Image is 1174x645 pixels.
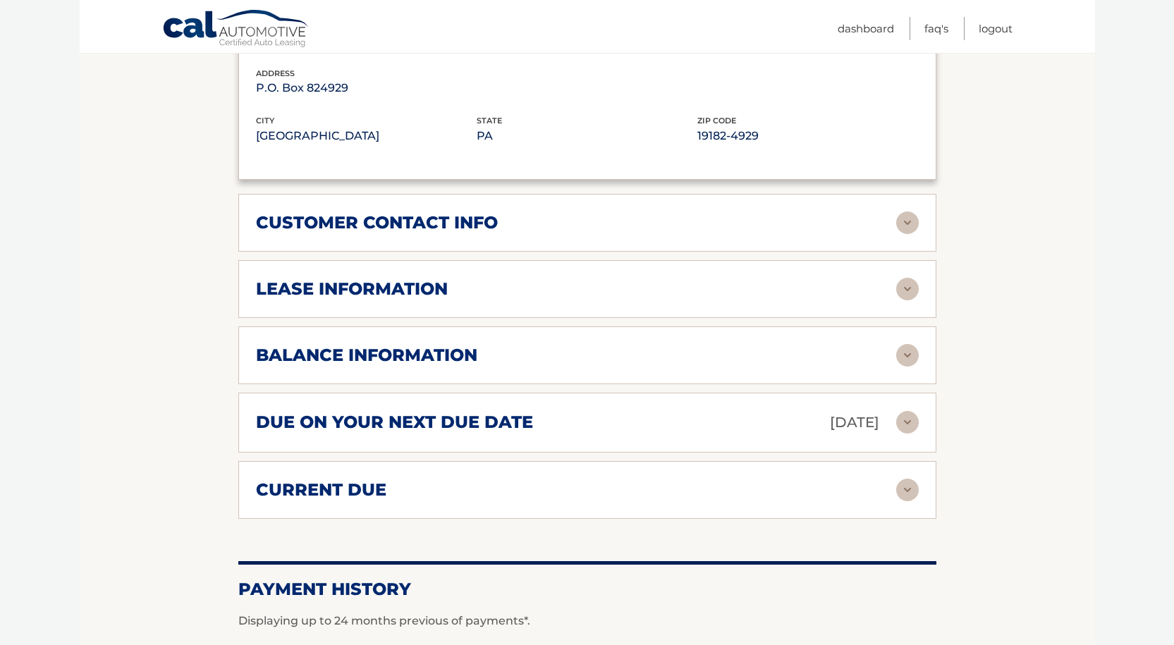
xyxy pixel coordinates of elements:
p: [DATE] [830,410,879,435]
a: Logout [979,17,1013,40]
h2: lease information [256,278,448,300]
span: city [256,116,274,125]
span: state [477,116,502,125]
p: PA [477,126,697,146]
p: Displaying up to 24 months previous of payments*. [238,613,936,629]
img: accordion-rest.svg [896,211,919,234]
p: [GEOGRAPHIC_DATA] [256,126,477,146]
h2: current due [256,479,386,500]
img: accordion-rest.svg [896,479,919,501]
a: FAQ's [924,17,948,40]
img: accordion-rest.svg [896,278,919,300]
p: P.O. Box 824929 [256,78,477,98]
a: Dashboard [838,17,894,40]
h2: Payment History [238,579,936,600]
h2: balance information [256,345,477,366]
img: accordion-rest.svg [896,344,919,367]
p: 19182-4929 [697,126,918,146]
span: zip code [697,116,736,125]
img: accordion-rest.svg [896,411,919,434]
a: Cal Automotive [162,9,310,50]
h2: due on your next due date [256,412,533,433]
span: address [256,68,295,78]
h2: customer contact info [256,212,498,233]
